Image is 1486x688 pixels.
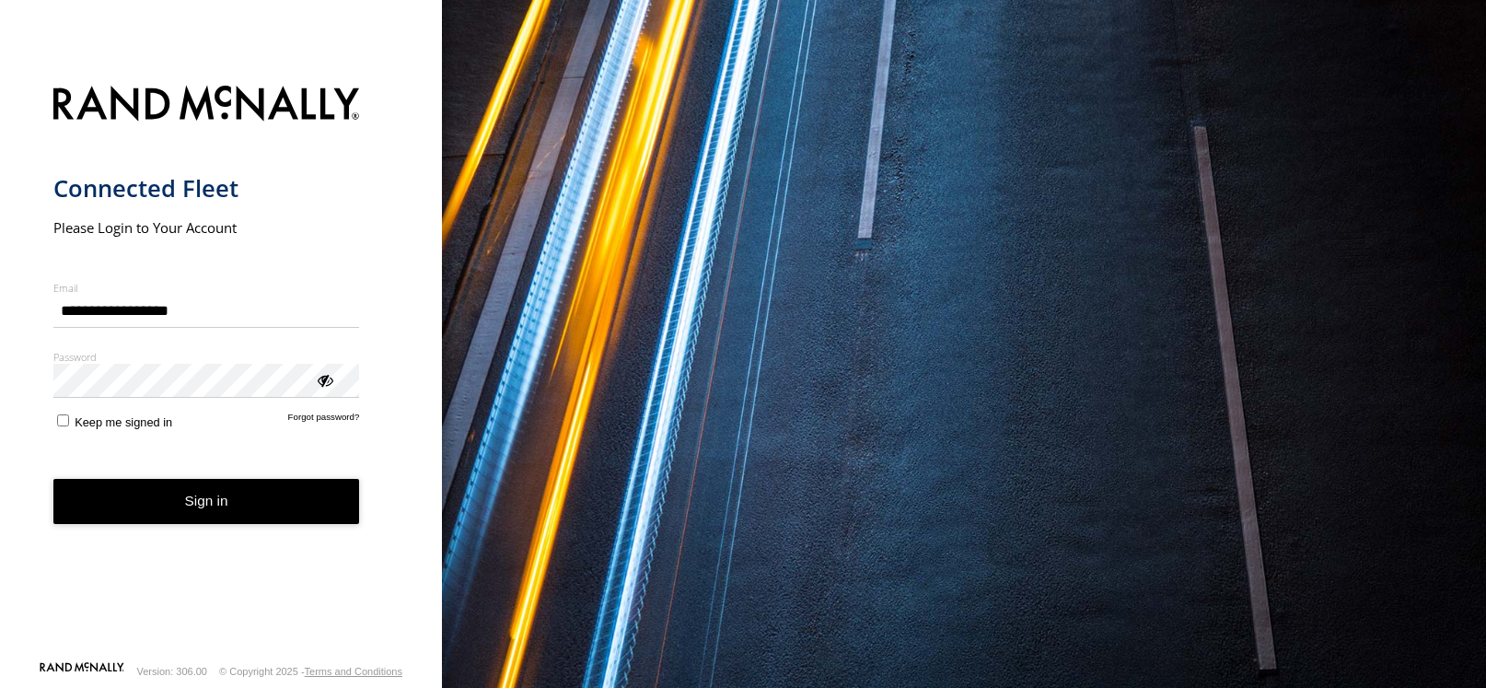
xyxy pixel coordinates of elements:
[53,479,360,524] button: Sign in
[53,218,360,237] h2: Please Login to Your Account
[53,281,360,295] label: Email
[75,415,172,429] span: Keep me signed in
[288,412,360,429] a: Forgot password?
[40,662,124,681] a: Visit our Website
[315,370,333,389] div: ViewPassword
[53,350,360,364] label: Password
[137,666,207,677] div: Version: 306.00
[219,666,402,677] div: © Copyright 2025 -
[57,414,69,426] input: Keep me signed in
[53,173,360,204] h1: Connected Fleet
[53,82,360,129] img: Rand McNally
[53,75,389,660] form: main
[305,666,402,677] a: Terms and Conditions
